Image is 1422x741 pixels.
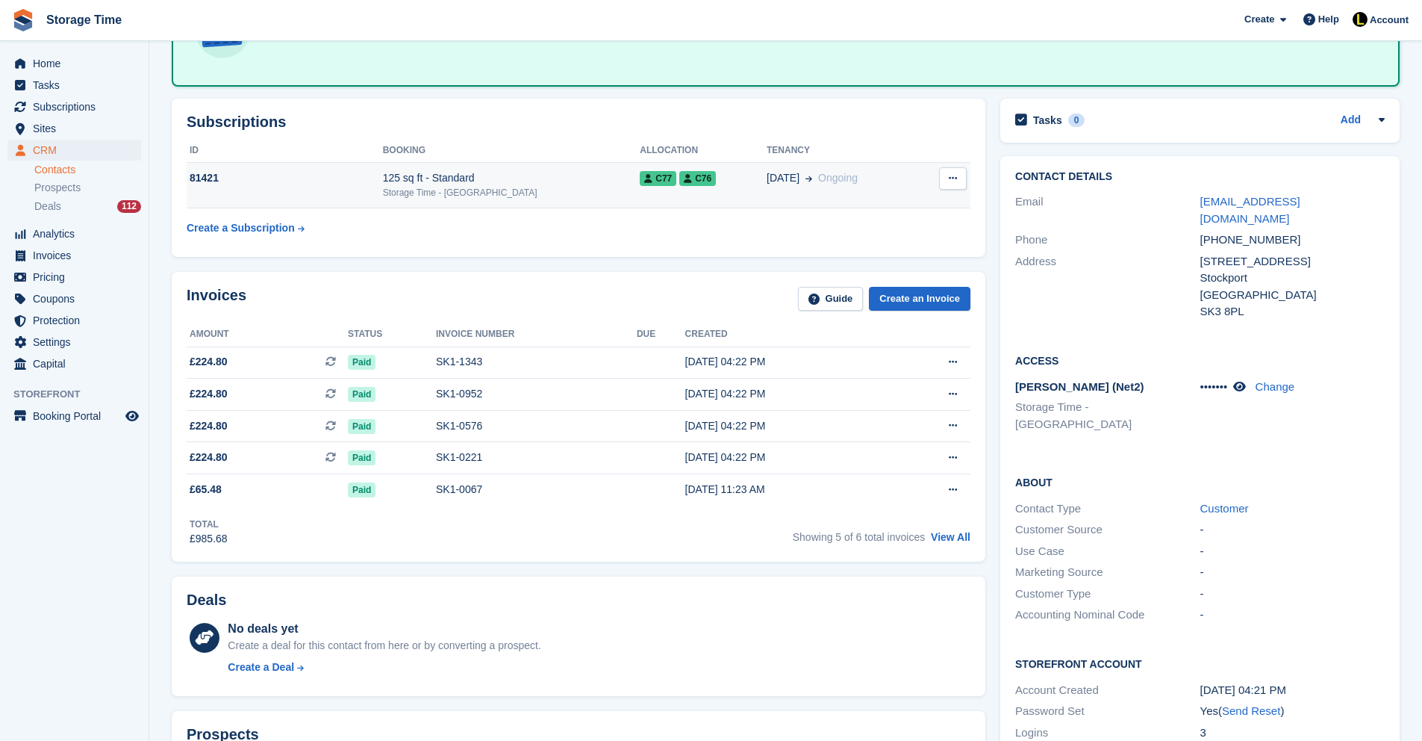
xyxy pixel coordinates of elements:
span: £224.80 [190,450,228,465]
h2: Invoices [187,287,246,311]
span: Deals [34,199,61,214]
div: Contact Type [1015,500,1200,518]
div: Yes [1200,703,1385,720]
a: menu [7,75,141,96]
th: ID [187,139,383,163]
span: Pricing [33,267,122,288]
span: Prospects [34,181,81,195]
span: Coupons [33,288,122,309]
div: Stockport [1200,270,1385,287]
div: [DATE] 04:22 PM [685,354,891,370]
h2: About [1015,474,1385,489]
th: Amount [187,323,348,347]
span: Home [33,53,122,74]
div: 125 sq ft - Standard [383,170,640,186]
div: Address [1015,253,1200,320]
span: Paid [348,450,375,465]
span: CRM [33,140,122,161]
div: No deals yet [228,620,540,638]
div: [GEOGRAPHIC_DATA] [1200,287,1385,304]
div: Create a deal for this contact from here or by converting a prospect. [228,638,540,654]
a: menu [7,288,141,309]
span: Protection [33,310,122,331]
div: Accounting Nominal Code [1015,607,1200,624]
th: Tenancy [767,139,918,163]
div: Customer Source [1015,521,1200,539]
h2: Contact Details [1015,171,1385,183]
th: Booking [383,139,640,163]
span: Paid [348,387,375,402]
a: menu [7,353,141,374]
div: Create a Subscription [187,220,295,236]
a: Deals 112 [34,199,141,214]
div: 0 [1068,114,1085,127]
span: Capital [33,353,122,374]
span: Settings [33,332,122,353]
a: Prospects [34,180,141,196]
div: 81421 [187,170,383,186]
a: Preview store [123,407,141,425]
span: Subscriptions [33,96,122,117]
div: Marketing Source [1015,564,1200,581]
div: - [1200,521,1385,539]
h2: Tasks [1033,114,1062,127]
div: Account Created [1015,682,1200,699]
div: SK1-1343 [436,354,637,370]
div: £985.68 [190,531,228,547]
img: stora-icon-8386f47178a22dfd0bd8f6a31ec36ba5ce8667c1dd55bd0f319d3a0aa187defe.svg [12,9,34,31]
div: - [1200,586,1385,603]
div: - [1200,607,1385,624]
div: [DATE] 04:22 PM [685,418,891,434]
a: Add [1341,112,1361,129]
a: Change [1256,380,1295,393]
a: menu [7,245,141,266]
h2: Access [1015,353,1385,368]
div: Phone [1015,232,1200,249]
span: [PERSON_NAME] (Net2) [1015,380,1144,393]
th: Due [637,323,685,347]
div: [DATE] 11:23 AM [685,482,891,497]
div: SK1-0067 [436,482,637,497]
img: Laaibah Sarwar [1353,12,1368,27]
a: Contacts [34,163,141,177]
span: C76 [679,171,716,186]
a: menu [7,223,141,244]
span: ••••••• [1200,380,1228,393]
span: Storefront [13,387,149,402]
span: Paid [348,419,375,434]
span: £224.80 [190,386,228,402]
th: Invoice number [436,323,637,347]
div: Use Case [1015,543,1200,560]
th: Status [348,323,436,347]
div: Storage Time - [GEOGRAPHIC_DATA] [383,186,640,199]
th: Allocation [640,139,767,163]
a: Customer [1200,502,1249,515]
span: Ongoing [818,172,858,184]
a: Send Reset [1222,704,1280,717]
div: SK1-0221 [436,450,637,465]
div: Create a Deal [228,660,294,675]
a: Create a Subscription [187,214,305,242]
a: menu [7,96,141,117]
a: menu [7,310,141,331]
div: SK3 8PL [1200,303,1385,320]
span: Showing 5 of 6 total invoices [793,531,925,543]
div: [DATE] 04:22 PM [685,386,891,402]
span: Help [1318,12,1339,27]
span: C77 [640,171,676,186]
span: [DATE] [767,170,799,186]
span: Booking Portal [33,406,122,427]
div: Customer Type [1015,586,1200,603]
span: Sites [33,118,122,139]
a: menu [7,267,141,288]
div: Password Set [1015,703,1200,720]
h2: Deals [187,592,226,609]
a: Storage Time [40,7,128,32]
a: menu [7,118,141,139]
span: £224.80 [190,354,228,370]
span: Invoices [33,245,122,266]
span: Paid [348,355,375,370]
a: [EMAIL_ADDRESS][DOMAIN_NAME] [1200,195,1300,225]
div: [DATE] 04:22 PM [685,450,891,465]
div: 112 [117,200,141,213]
